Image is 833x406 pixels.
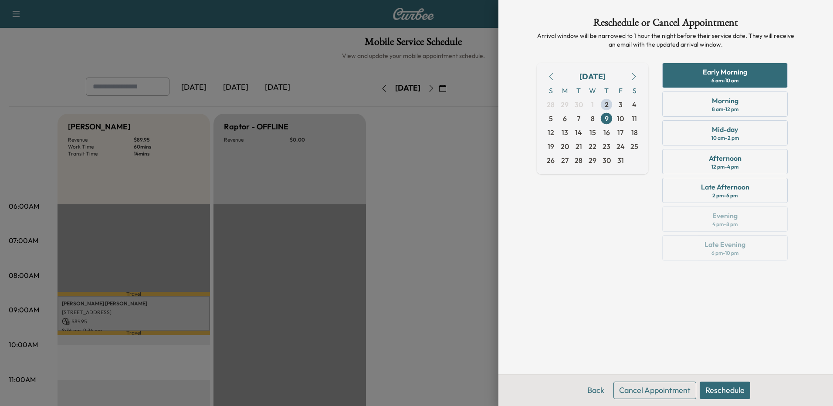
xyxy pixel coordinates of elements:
[579,71,606,83] div: [DATE]
[603,127,610,138] span: 16
[563,113,567,124] span: 6
[537,31,795,49] p: Arrival window will be narrowed to 1 hour the night before their service date. They will receive ...
[589,141,596,152] span: 22
[630,141,638,152] span: 25
[711,77,738,84] div: 6 am - 10 am
[700,382,750,399] button: Reschedule
[575,127,582,138] span: 14
[605,99,609,110] span: 2
[548,141,554,152] span: 19
[537,17,795,31] h1: Reschedule or Cancel Appointment
[599,84,613,98] span: T
[613,84,627,98] span: F
[712,106,738,113] div: 8 am - 12 pm
[711,135,739,142] div: 10 am - 2 pm
[712,124,738,135] div: Mid-day
[617,127,623,138] span: 17
[577,113,580,124] span: 7
[591,113,595,124] span: 8
[591,99,594,110] span: 1
[603,141,610,152] span: 23
[586,84,599,98] span: W
[616,141,625,152] span: 24
[619,99,623,110] span: 3
[561,141,569,152] span: 20
[617,155,624,166] span: 31
[589,155,596,166] span: 29
[548,127,554,138] span: 12
[544,84,558,98] span: S
[712,95,738,106] div: Morning
[709,153,742,163] div: Afternoon
[547,155,555,166] span: 26
[617,113,624,124] span: 10
[561,155,569,166] span: 27
[589,127,596,138] span: 15
[562,127,568,138] span: 13
[575,155,582,166] span: 28
[575,99,583,110] span: 30
[712,192,738,199] div: 2 pm - 6 pm
[613,382,696,399] button: Cancel Appointment
[703,67,747,77] div: Early Morning
[549,113,553,124] span: 5
[632,113,637,124] span: 11
[701,182,749,192] div: Late Afternoon
[582,382,610,399] button: Back
[631,127,638,138] span: 18
[632,99,637,110] span: 4
[576,141,582,152] span: 21
[605,113,609,124] span: 9
[603,155,611,166] span: 30
[547,99,555,110] span: 28
[561,99,569,110] span: 29
[558,84,572,98] span: M
[572,84,586,98] span: T
[627,84,641,98] span: S
[711,163,738,170] div: 12 pm - 4 pm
